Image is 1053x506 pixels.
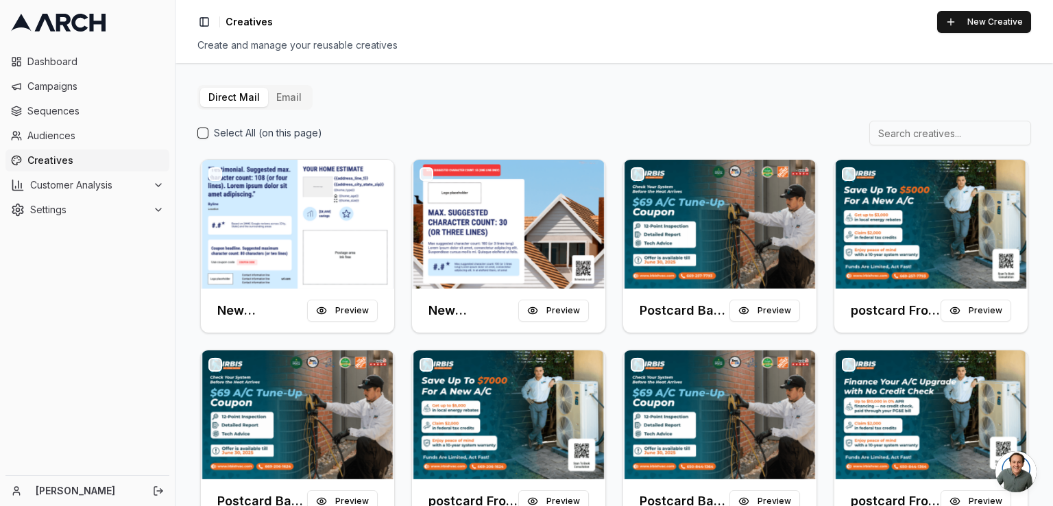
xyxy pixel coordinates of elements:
[201,350,394,479] img: Front creative for Postcard Back (Default)
[30,178,147,192] span: Customer Analysis
[226,15,273,29] nav: breadcrumb
[941,300,1011,322] button: Preview
[412,350,605,479] img: Front creative for postcard Front (Default)
[518,300,589,322] button: Preview
[937,11,1031,33] button: New Creative
[5,174,169,196] button: Customer Analysis
[201,160,394,289] img: Front creative for New Campaign (Back)
[623,350,816,479] img: Front creative for Postcard Back (Default) (Copy) (Copy)
[27,80,164,93] span: Campaigns
[30,203,147,217] span: Settings
[197,38,1031,52] div: Create and manage your reusable creatives
[640,301,729,320] h3: Postcard Back (Default) (Copy)
[268,88,310,107] button: Email
[5,100,169,122] a: Sequences
[5,199,169,221] button: Settings
[27,154,164,167] span: Creatives
[149,481,168,501] button: Log out
[27,104,164,118] span: Sequences
[412,160,605,289] img: Front creative for New Campaign (Front)
[834,160,1028,289] img: Front creative for postcard Front (Default) (Copy)
[200,88,268,107] button: Direct Mail
[995,451,1037,492] div: Open chat
[214,126,322,140] label: Select All (on this page)
[27,55,164,69] span: Dashboard
[307,300,378,322] button: Preview
[869,121,1031,145] input: Search creatives...
[226,15,273,29] span: Creatives
[217,301,307,320] h3: New Campaign (Back)
[623,160,816,289] img: Front creative for Postcard Back (Default) (Copy)
[851,301,941,320] h3: postcard Front (Default) (Copy)
[729,300,800,322] button: Preview
[27,129,164,143] span: Audiences
[5,149,169,171] a: Creatives
[5,125,169,147] a: Audiences
[5,75,169,97] a: Campaigns
[834,350,1028,479] img: Front creative for postcard Front (Default) (Copy) (Copy)
[36,484,138,498] a: [PERSON_NAME]
[428,301,518,320] h3: New Campaign (Front)
[5,51,169,73] a: Dashboard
